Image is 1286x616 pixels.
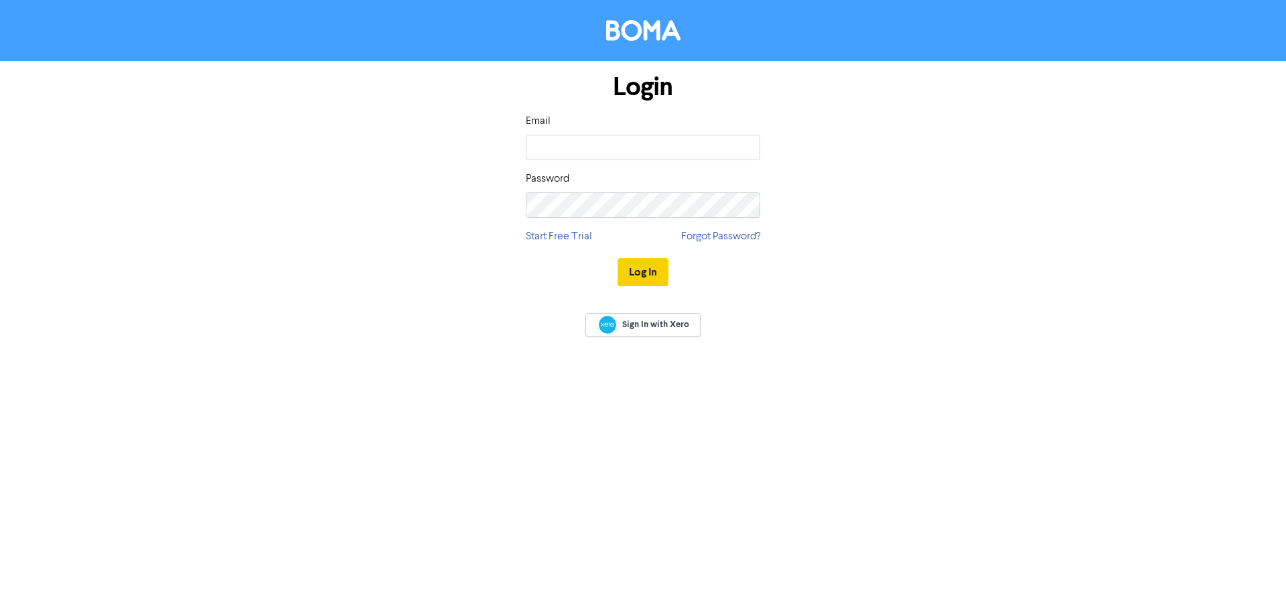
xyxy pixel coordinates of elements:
[606,20,681,41] img: BOMA Logo
[585,313,701,336] a: Sign In with Xero
[618,258,668,286] button: Log In
[526,229,592,245] a: Start Free Trial
[526,72,760,103] h1: Login
[599,316,616,334] img: Xero logo
[526,171,569,187] label: Password
[622,318,689,330] span: Sign In with Xero
[526,113,551,129] label: Email
[1219,552,1286,616] iframe: Chat Widget
[681,229,760,245] a: Forgot Password?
